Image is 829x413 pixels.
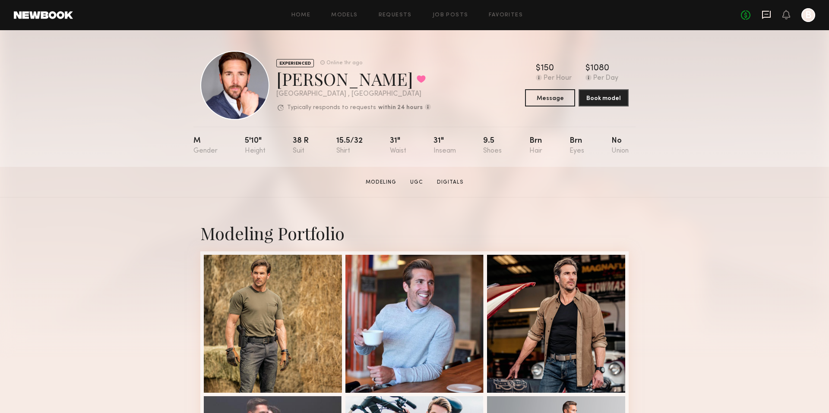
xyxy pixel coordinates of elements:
[611,137,629,155] div: No
[541,64,554,73] div: 150
[193,137,218,155] div: M
[336,137,363,155] div: 15.5/32
[276,91,431,98] div: [GEOGRAPHIC_DATA] , [GEOGRAPHIC_DATA]
[378,105,423,111] b: within 24 hours
[579,89,629,106] button: Book model
[287,105,376,111] p: Typically responds to requests
[245,137,266,155] div: 5'10"
[200,222,629,244] div: Modeling Portfolio
[326,60,362,66] div: Online 1hr ago
[433,178,467,186] a: Digitals
[529,137,542,155] div: Brn
[276,67,431,90] div: [PERSON_NAME]
[544,75,572,82] div: Per Hour
[525,89,575,106] button: Message
[590,64,609,73] div: 1080
[801,8,815,22] a: B
[291,13,311,18] a: Home
[362,178,400,186] a: Modeling
[390,137,406,155] div: 31"
[536,64,541,73] div: $
[433,137,456,155] div: 31"
[593,75,618,82] div: Per Day
[379,13,412,18] a: Requests
[570,137,584,155] div: Brn
[483,137,502,155] div: 9.5
[489,13,523,18] a: Favorites
[433,13,468,18] a: Job Posts
[293,137,309,155] div: 38 r
[276,59,314,67] div: EXPERIENCED
[407,178,427,186] a: UGC
[331,13,358,18] a: Models
[585,64,590,73] div: $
